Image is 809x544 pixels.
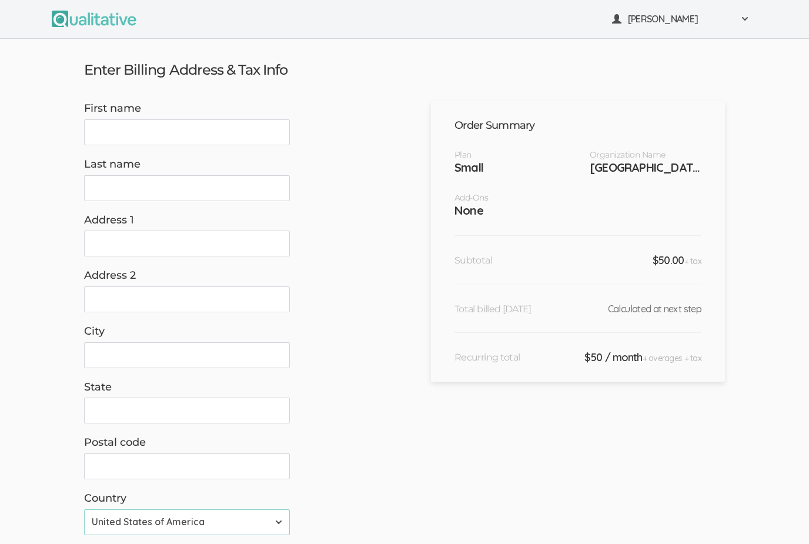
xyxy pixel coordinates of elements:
[454,203,701,218] h4: None
[84,62,288,78] h3: Enter Billing Address & Tax Info
[84,491,166,506] label: Country
[684,256,701,266] span: + tax
[628,12,734,26] span: [PERSON_NAME]
[454,352,520,363] h5: Recurring total
[454,119,701,132] h4: Order Summary
[84,157,166,172] label: Last name
[84,380,166,395] label: State
[454,192,701,203] h6: Add-Ons
[643,353,701,363] span: + overages + tax
[84,101,166,116] label: First name
[604,6,757,32] button: [PERSON_NAME]
[590,149,701,160] h6: Organization Name
[84,268,166,283] label: Address 2
[584,351,701,364] h4: $50 / month
[454,160,566,175] h4: Small
[750,488,809,544] iframe: Chat Widget
[590,160,701,175] h4: [GEOGRAPHIC_DATA]
[52,11,136,27] img: Qualitative
[84,435,166,450] label: Postal code
[84,213,166,228] label: Address 1
[608,303,701,315] h4: Calculated at next step
[653,253,701,267] h4: $50.00
[454,149,566,160] h6: Plan
[454,303,531,315] h5: Total billed [DATE]
[454,255,492,266] h5: Subtotal
[84,324,166,339] label: City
